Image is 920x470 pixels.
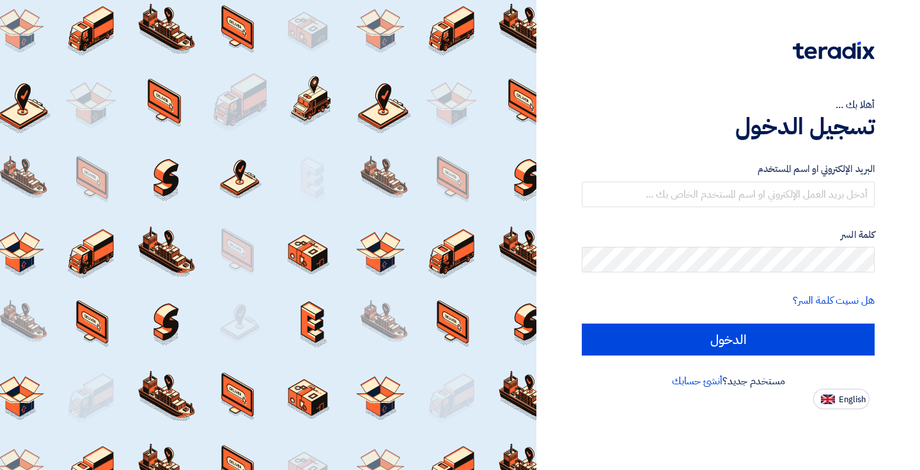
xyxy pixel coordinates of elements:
[582,228,875,242] label: كلمة السر
[821,395,835,404] img: en-US.png
[672,373,722,389] a: أنشئ حسابك
[582,182,875,207] input: أدخل بريد العمل الإلكتروني او اسم المستخدم الخاص بك ...
[582,373,875,389] div: مستخدم جديد؟
[582,113,875,141] h1: تسجيل الدخول
[813,389,869,409] button: English
[793,42,875,59] img: Teradix logo
[582,324,875,356] input: الدخول
[839,395,866,404] span: English
[582,97,875,113] div: أهلا بك ...
[582,162,875,176] label: البريد الإلكتروني او اسم المستخدم
[793,293,875,308] a: هل نسيت كلمة السر؟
